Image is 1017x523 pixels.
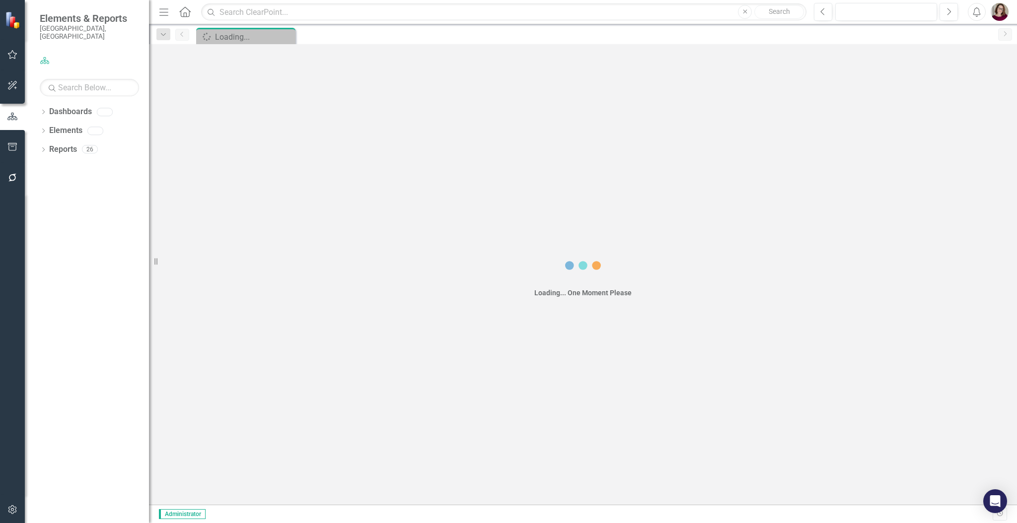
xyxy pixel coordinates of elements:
[40,12,139,24] span: Elements & Reports
[40,24,139,41] small: [GEOGRAPHIC_DATA], [GEOGRAPHIC_DATA]
[754,5,804,19] button: Search
[769,7,790,15] span: Search
[49,125,82,136] a: Elements
[201,3,806,21] input: Search ClearPoint...
[534,288,632,298] div: Loading... One Moment Please
[991,3,1009,21] img: Sarahjean Schluechtermann
[159,509,206,519] span: Administrator
[40,79,139,96] input: Search Below...
[49,144,77,155] a: Reports
[215,31,293,43] div: Loading...
[82,145,98,154] div: 26
[5,11,22,29] img: ClearPoint Strategy
[49,106,92,118] a: Dashboards
[983,489,1007,513] div: Open Intercom Messenger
